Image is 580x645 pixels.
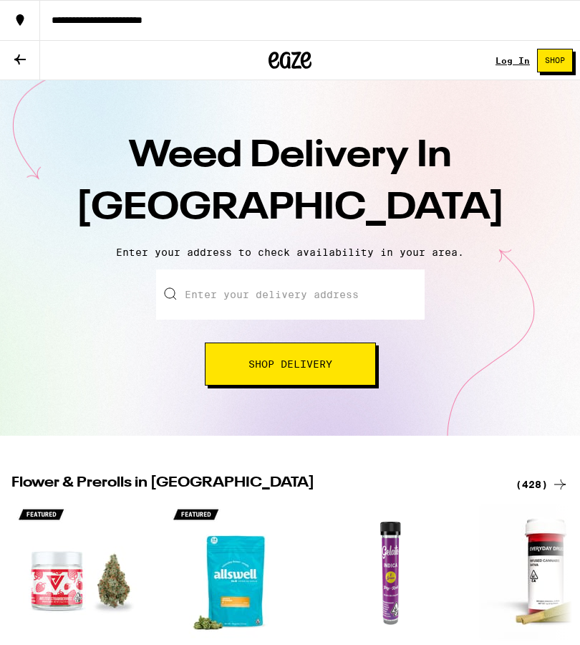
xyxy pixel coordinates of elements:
[156,269,425,320] input: Enter your delivery address
[39,130,541,235] h1: Weed Delivery In
[496,56,530,65] a: Log In
[205,343,376,386] button: Shop Delivery
[76,190,505,227] span: [GEOGRAPHIC_DATA]
[11,500,155,644] img: Ember Valley - Melted Strawberries - 3.5g
[14,247,566,258] p: Enter your address to check availability in your area.
[166,500,309,644] img: Allswell - Jack's Revenge - 14g
[530,49,580,72] a: Shop
[11,476,498,493] h2: Flower & Prerolls in [GEOGRAPHIC_DATA]
[537,49,573,72] button: Shop
[545,57,565,64] span: Shop
[516,476,569,493] a: (428)
[321,500,464,644] img: Gelato - Papaya - 1g
[248,359,332,369] span: Shop Delivery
